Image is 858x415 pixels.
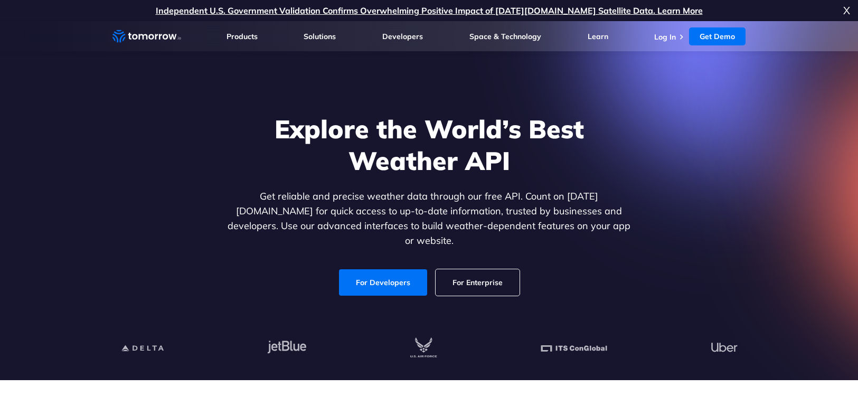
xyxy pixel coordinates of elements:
[225,113,633,176] h1: Explore the World’s Best Weather API
[654,32,676,42] a: Log In
[112,29,181,44] a: Home link
[588,32,608,41] a: Learn
[156,5,703,16] a: Independent U.S. Government Validation Confirms Overwhelming Positive Impact of [DATE][DOMAIN_NAM...
[689,27,746,45] a: Get Demo
[382,32,423,41] a: Developers
[436,269,520,296] a: For Enterprise
[339,269,427,296] a: For Developers
[304,32,336,41] a: Solutions
[225,189,633,248] p: Get reliable and precise weather data through our free API. Count on [DATE][DOMAIN_NAME] for quic...
[227,32,258,41] a: Products
[469,32,541,41] a: Space & Technology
